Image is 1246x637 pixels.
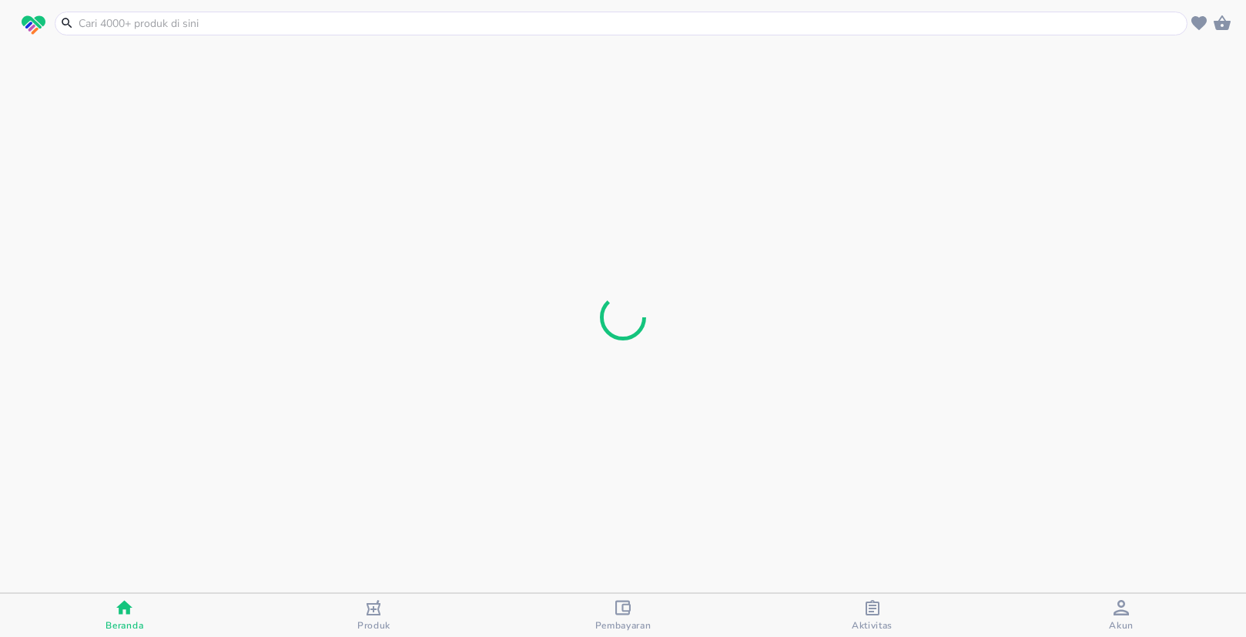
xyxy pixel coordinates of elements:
[595,619,651,632] span: Pembayaran
[250,594,499,637] button: Produk
[748,594,997,637] button: Aktivitas
[357,619,390,632] span: Produk
[22,15,45,35] img: logo_swiperx_s.bd005f3b.svg
[852,619,893,632] span: Aktivitas
[106,619,143,632] span: Beranda
[498,594,748,637] button: Pembayaran
[996,594,1246,637] button: Akun
[1109,619,1134,632] span: Akun
[77,15,1184,32] input: Cari 4000+ produk di sini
